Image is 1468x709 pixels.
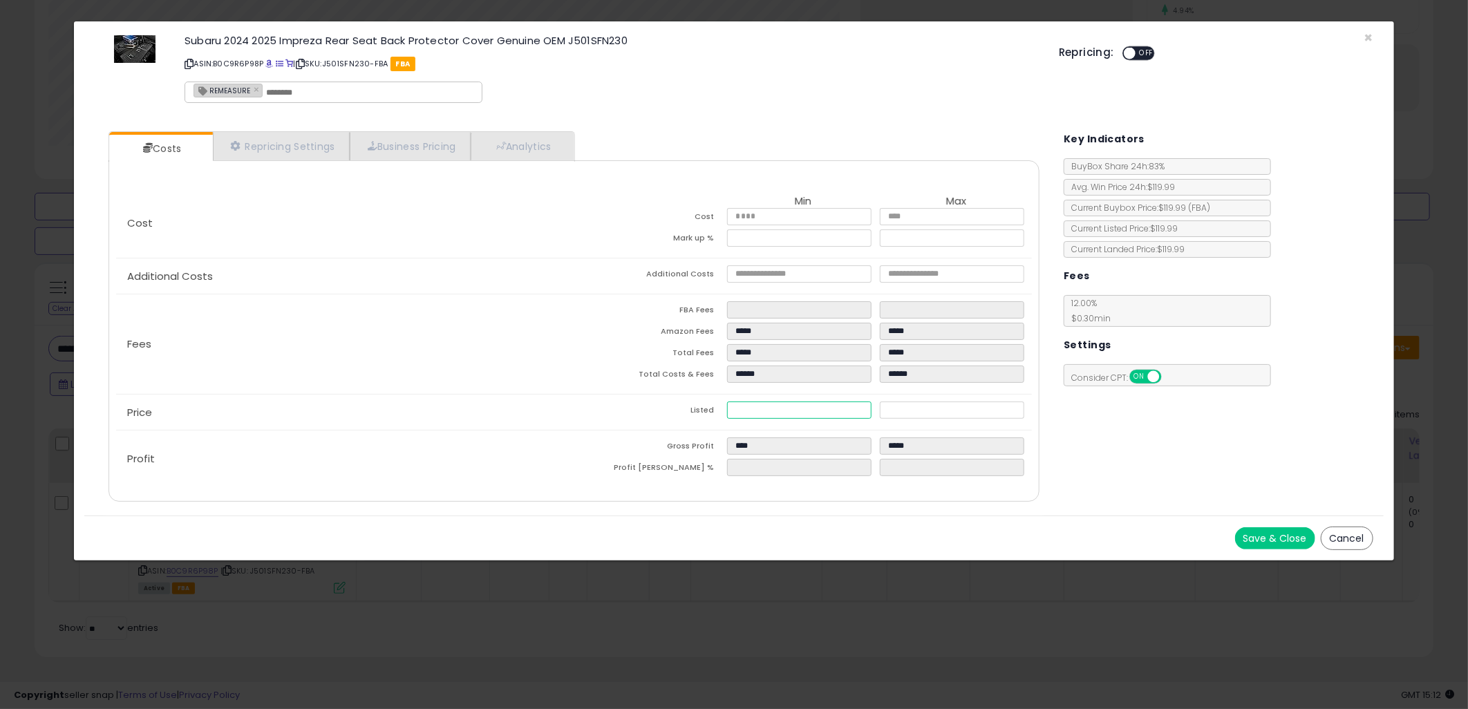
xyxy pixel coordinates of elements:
[1064,202,1210,214] span: Current Buybox Price:
[574,344,727,366] td: Total Fees
[116,339,574,350] p: Fees
[1321,527,1373,550] button: Cancel
[1064,267,1090,285] h5: Fees
[1064,297,1111,324] span: 12.00 %
[574,265,727,287] td: Additional Costs
[185,35,1038,46] h3: Subaru 2024 2025 Impreza Rear Seat Back Protector Cover Genuine OEM J501SFN230
[1064,312,1111,324] span: $0.30 min
[574,366,727,387] td: Total Costs & Fees
[1064,337,1111,354] h5: Settings
[574,229,727,251] td: Mark up %
[574,459,727,480] td: Profit [PERSON_NAME] %
[116,453,574,464] p: Profit
[254,83,262,95] a: ×
[1160,371,1182,383] span: OFF
[1064,223,1178,234] span: Current Listed Price: $119.99
[1364,28,1373,48] span: ×
[116,218,574,229] p: Cost
[116,271,574,282] p: Additional Costs
[727,196,880,208] th: Min
[1131,371,1149,383] span: ON
[1235,527,1315,549] button: Save & Close
[471,132,573,160] a: Analytics
[116,407,574,418] p: Price
[109,135,211,162] a: Costs
[390,57,416,71] span: FBA
[574,323,727,344] td: Amazon Fees
[574,208,727,229] td: Cost
[880,196,1033,208] th: Max
[574,301,727,323] td: FBA Fees
[1059,47,1114,58] h5: Repricing:
[1064,181,1175,193] span: Avg. Win Price 24h: $119.99
[194,84,250,96] span: REMEASURE
[574,437,727,459] td: Gross Profit
[1158,202,1210,214] span: $119.99
[1064,243,1185,255] span: Current Landed Price: $119.99
[213,132,350,160] a: Repricing Settings
[1064,372,1180,384] span: Consider CPT:
[1188,202,1210,214] span: ( FBA )
[1136,48,1158,59] span: OFF
[285,58,293,69] a: Your listing only
[350,132,471,160] a: Business Pricing
[1064,160,1165,172] span: BuyBox Share 24h: 83%
[114,35,156,63] img: 51Xzc30jBiL._SL60_.jpg
[185,53,1038,75] p: ASIN: B0C9R6P98P | SKU: J501SFN230-FBA
[276,58,283,69] a: All offer listings
[265,58,273,69] a: BuyBox page
[1064,131,1145,148] h5: Key Indicators
[574,401,727,423] td: Listed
